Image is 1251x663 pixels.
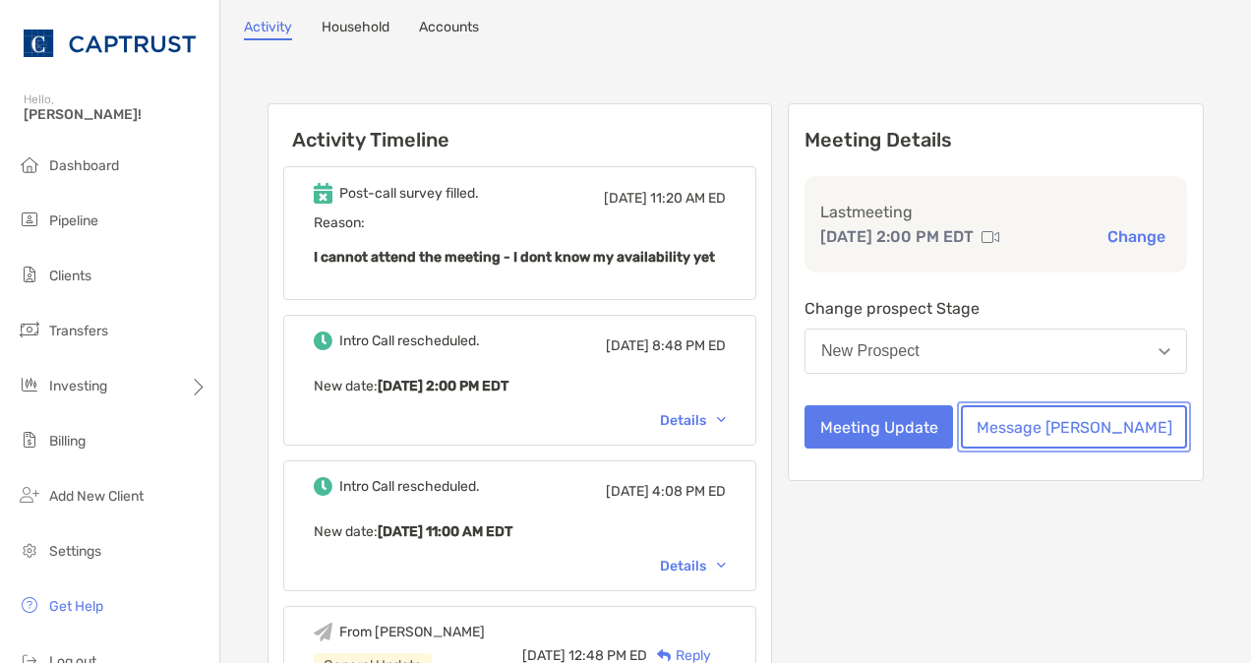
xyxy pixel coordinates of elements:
img: dashboard icon [18,152,41,176]
img: billing icon [18,428,41,452]
p: Last meeting [820,200,1171,224]
span: Billing [49,433,86,450]
a: Activity [244,19,292,40]
img: Event icon [314,623,332,641]
p: Meeting Details [804,128,1187,152]
span: Get Help [49,598,103,615]
a: Accounts [419,19,479,40]
img: transfers icon [18,318,41,341]
span: [DATE] [604,190,647,207]
span: Dashboard [49,157,119,174]
img: Event icon [314,477,332,496]
div: Details [660,412,726,429]
span: [DATE] [606,337,649,354]
span: Transfers [49,323,108,339]
div: Details [660,558,726,574]
b: [DATE] 2:00 PM EDT [378,378,508,394]
img: settings icon [18,538,41,562]
img: CAPTRUST Logo [24,8,196,79]
div: From [PERSON_NAME] [339,624,485,640]
img: Chevron icon [717,563,726,569]
span: 4:08 PM ED [652,483,726,500]
img: Open dropdown arrow [1159,348,1170,355]
a: Household [322,19,389,40]
img: get-help icon [18,593,41,617]
span: Clients [49,268,91,284]
span: Reason: [314,214,726,270]
span: Settings [49,543,101,560]
img: Event icon [314,331,332,350]
img: Event icon [314,183,332,204]
p: New date : [314,374,726,398]
button: Message [PERSON_NAME] [961,405,1187,449]
span: 11:20 AM ED [650,190,726,207]
span: Add New Client [49,488,144,505]
div: Post-call survey filled. [339,185,479,202]
button: New Prospect [804,329,1187,374]
span: 8:48 PM ED [652,337,726,354]
span: Investing [49,378,107,394]
h6: Activity Timeline [268,104,771,151]
img: add_new_client icon [18,483,41,507]
span: [PERSON_NAME]! [24,106,208,123]
span: [DATE] [606,483,649,500]
button: Meeting Update [804,405,953,449]
img: Chevron icon [717,417,726,423]
b: [DATE] 11:00 AM EDT [378,523,512,540]
div: New Prospect [821,342,920,360]
img: clients icon [18,263,41,286]
div: Intro Call rescheduled. [339,332,480,349]
img: investing icon [18,373,41,396]
img: pipeline icon [18,208,41,231]
p: New date : [314,519,726,544]
img: Reply icon [657,649,672,662]
span: Pipeline [49,212,98,229]
p: Change prospect Stage [804,296,1187,321]
b: I cannot attend the meeting - I dont know my availability yet [314,249,715,266]
button: Change [1102,226,1171,247]
img: communication type [982,229,999,245]
div: Intro Call rescheduled. [339,478,480,495]
p: [DATE] 2:00 PM EDT [820,224,974,249]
